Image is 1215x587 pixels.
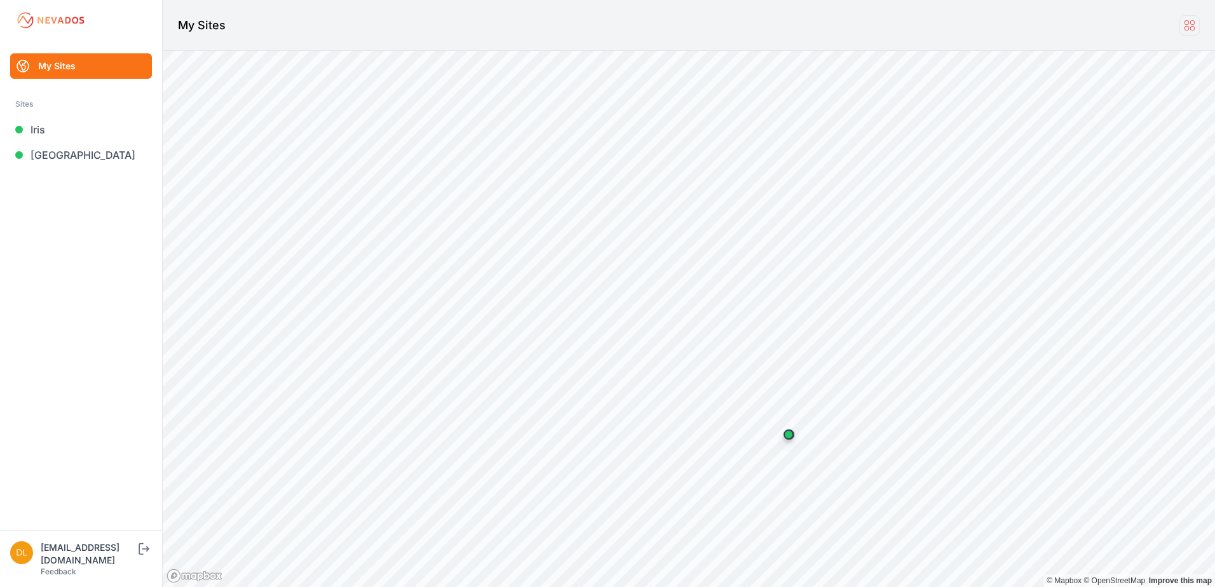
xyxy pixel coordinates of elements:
a: Map feedback [1149,576,1212,585]
a: My Sites [10,53,152,79]
a: Mapbox [1047,576,1082,585]
img: Nevados [15,10,86,30]
a: OpenStreetMap [1083,576,1145,585]
a: [GEOGRAPHIC_DATA] [10,142,152,168]
div: Sites [15,97,147,112]
img: dlay@prim.com [10,541,33,564]
a: Iris [10,117,152,142]
a: Feedback [41,567,76,576]
div: [EMAIL_ADDRESS][DOMAIN_NAME] [41,541,136,567]
a: Mapbox logo [166,569,222,583]
div: Map marker [776,422,801,447]
h1: My Sites [178,17,226,34]
canvas: Map [163,51,1215,587]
